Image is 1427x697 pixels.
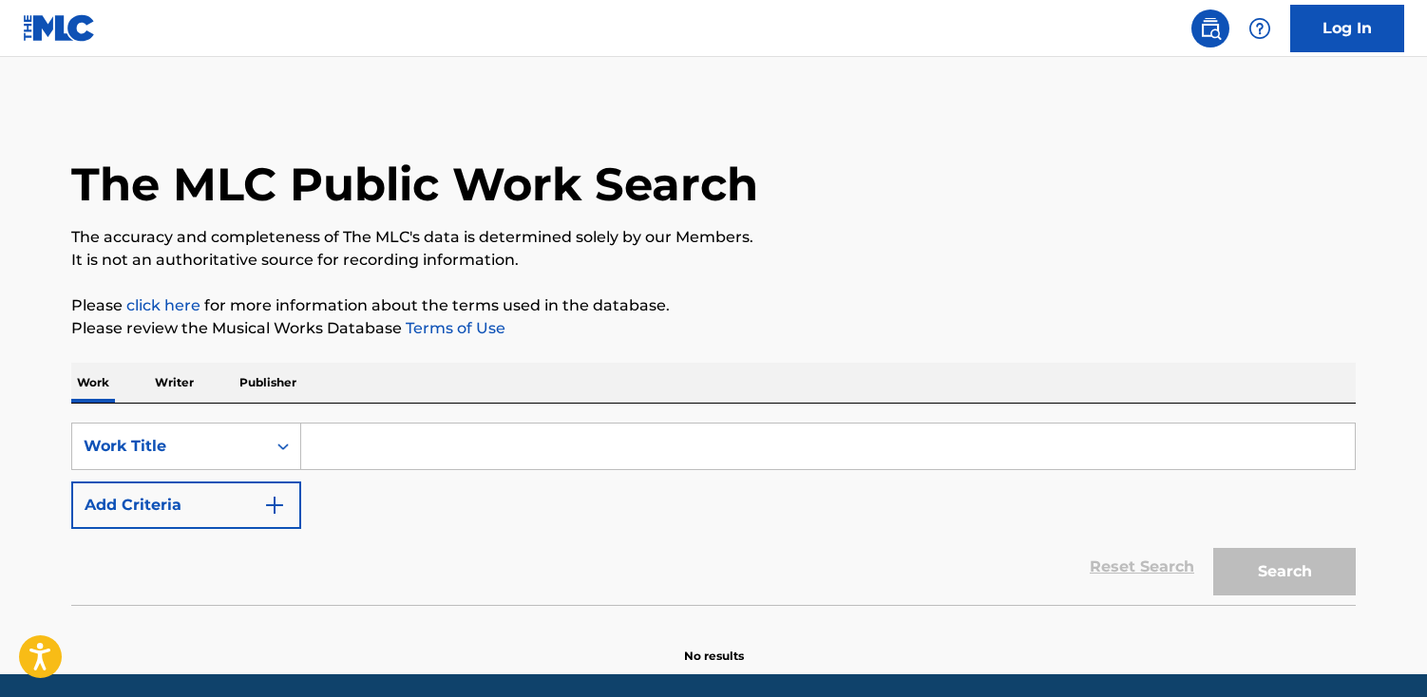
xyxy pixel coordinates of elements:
img: help [1248,17,1271,40]
img: search [1199,17,1222,40]
p: No results [684,625,744,665]
a: Public Search [1191,9,1229,47]
p: Writer [149,363,200,403]
img: 9d2ae6d4665cec9f34b9.svg [263,494,286,517]
button: Add Criteria [71,481,301,529]
p: Please review the Musical Works Database [71,317,1356,340]
p: Publisher [234,363,302,403]
a: Terms of Use [402,319,505,337]
div: Help [1241,9,1279,47]
form: Search Form [71,423,1356,605]
p: Work [71,363,115,403]
a: click here [126,296,200,314]
p: The accuracy and completeness of The MLC's data is determined solely by our Members. [71,226,1356,249]
p: Please for more information about the terms used in the database. [71,294,1356,317]
a: Log In [1290,5,1404,52]
img: MLC Logo [23,14,96,42]
h1: The MLC Public Work Search [71,156,758,213]
p: It is not an authoritative source for recording information. [71,249,1356,272]
div: Work Title [84,435,255,458]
